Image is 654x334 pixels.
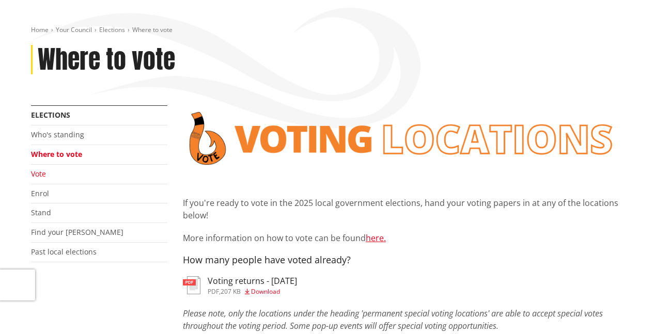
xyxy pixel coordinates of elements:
span: Where to vote [132,25,173,34]
a: Stand [31,208,51,217]
span: 207 KB [221,287,241,296]
a: Where to vote [31,149,82,159]
h1: Where to vote [38,45,175,75]
iframe: Messenger Launcher [606,291,644,328]
a: Who's standing [31,130,84,139]
a: Past local elections [31,247,97,257]
img: voting locations banner [183,105,623,171]
h3: Voting returns - [DATE] [208,276,297,286]
a: Enrol [31,188,49,198]
a: Elections [31,110,70,120]
span: Download [251,287,280,296]
p: If you're ready to vote in the 2025 local government elections, hand your voting papers in at any... [183,197,623,221]
a: Voting returns - [DATE] pdf,207 KB Download [183,276,297,295]
span: pdf [208,287,219,296]
a: here. [366,232,386,244]
nav: breadcrumb [31,26,623,35]
h4: How many people have voted already? [183,255,623,266]
a: Your Council [56,25,92,34]
a: Find your [PERSON_NAME] [31,227,123,237]
div: , [208,289,297,295]
img: document-pdf.svg [183,276,200,294]
p: More information on how to vote can be found [183,232,623,244]
a: Elections [99,25,125,34]
a: Vote [31,169,46,179]
em: Please note, only the locations under the heading 'permanent special voting locations' are able t... [183,308,603,331]
a: Home [31,25,49,34]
